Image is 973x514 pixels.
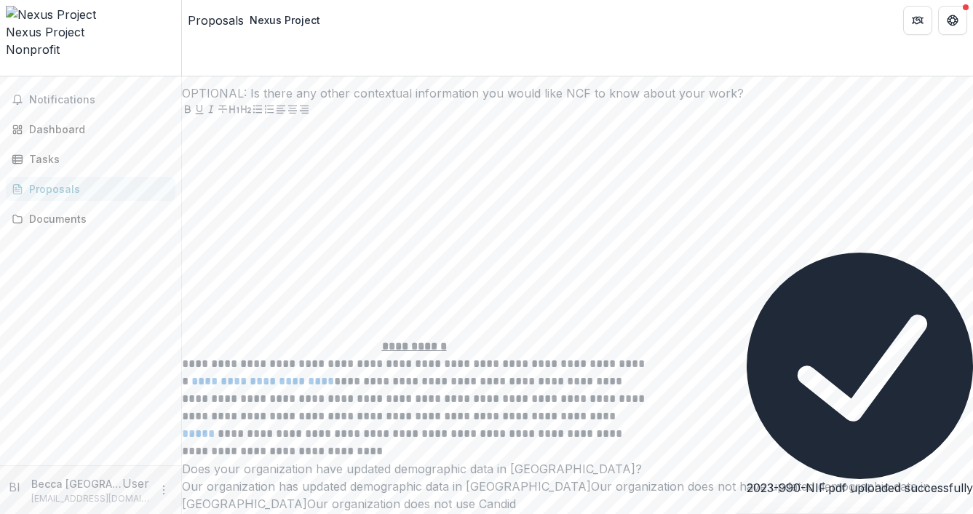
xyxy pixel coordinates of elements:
[182,479,591,494] span: Our organization has updated demographic data in [GEOGRAPHIC_DATA]
[250,12,320,28] div: Nexus Project
[29,94,170,106] span: Notifications
[182,102,194,119] button: Bold
[229,102,240,119] button: Heading 1
[6,23,175,41] div: Nexus Project
[29,151,164,167] div: Tasks
[122,475,149,492] p: User
[240,102,252,119] button: Heading 2
[155,481,172,499] button: More
[6,147,175,171] a: Tasks
[6,42,60,57] span: Nonprofit
[275,102,287,119] button: Align Left
[298,102,310,119] button: Align Right
[217,102,229,119] button: Strike
[6,117,175,141] a: Dashboard
[6,88,175,111] button: Notifications
[263,102,275,119] button: Ordered List
[205,102,217,119] button: Italicize
[9,478,25,496] div: Becca Israel
[188,12,244,29] a: Proposals
[29,122,164,137] div: Dashboard
[6,177,175,201] a: Proposals
[188,9,326,31] nav: breadcrumb
[194,102,205,119] button: Underline
[182,460,973,478] p: Does your organization have updated demographic data in [GEOGRAPHIC_DATA]?
[29,211,164,226] div: Documents
[182,479,930,511] span: Our organization does not have updated demographic data in [GEOGRAPHIC_DATA]
[6,6,175,23] img: Nexus Project
[307,497,516,511] span: Our organization does not use Candid
[252,102,263,119] button: Bullet List
[29,181,164,197] div: Proposals
[31,476,122,491] p: Becca [GEOGRAPHIC_DATA]
[903,6,932,35] button: Partners
[182,84,973,102] p: OPTIONAL: Is there any other contextual information you would like NCF to know about your work?
[287,102,298,119] button: Align Center
[6,207,175,231] a: Documents
[938,6,967,35] button: Get Help
[31,492,149,505] p: [EMAIL_ADDRESS][DOMAIN_NAME]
